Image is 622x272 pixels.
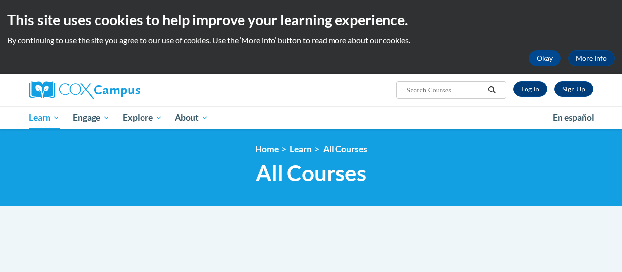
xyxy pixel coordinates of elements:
span: Learn [29,112,60,124]
input: Search Courses [405,84,484,96]
img: Cox Campus [29,81,140,99]
a: About [168,106,215,129]
a: Explore [116,106,169,129]
a: Register [554,81,593,97]
a: En español [546,107,601,128]
a: Learn [290,144,312,154]
a: Home [255,144,279,154]
a: Engage [66,106,116,129]
a: Cox Campus [29,81,207,99]
span: About [175,112,208,124]
a: More Info [568,50,615,66]
h2: This site uses cookies to help improve your learning experience. [7,10,615,30]
div: Main menu [22,106,601,129]
p: By continuing to use the site you agree to our use of cookies. Use the ‘More info’ button to read... [7,35,615,45]
span: En español [553,112,594,123]
button: Okay [529,50,561,66]
a: All Courses [323,144,367,154]
a: Learn [23,106,67,129]
button: Search [484,84,499,96]
span: Engage [73,112,110,124]
a: Log In [513,81,547,97]
span: Explore [123,112,162,124]
span: All Courses [256,160,366,186]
